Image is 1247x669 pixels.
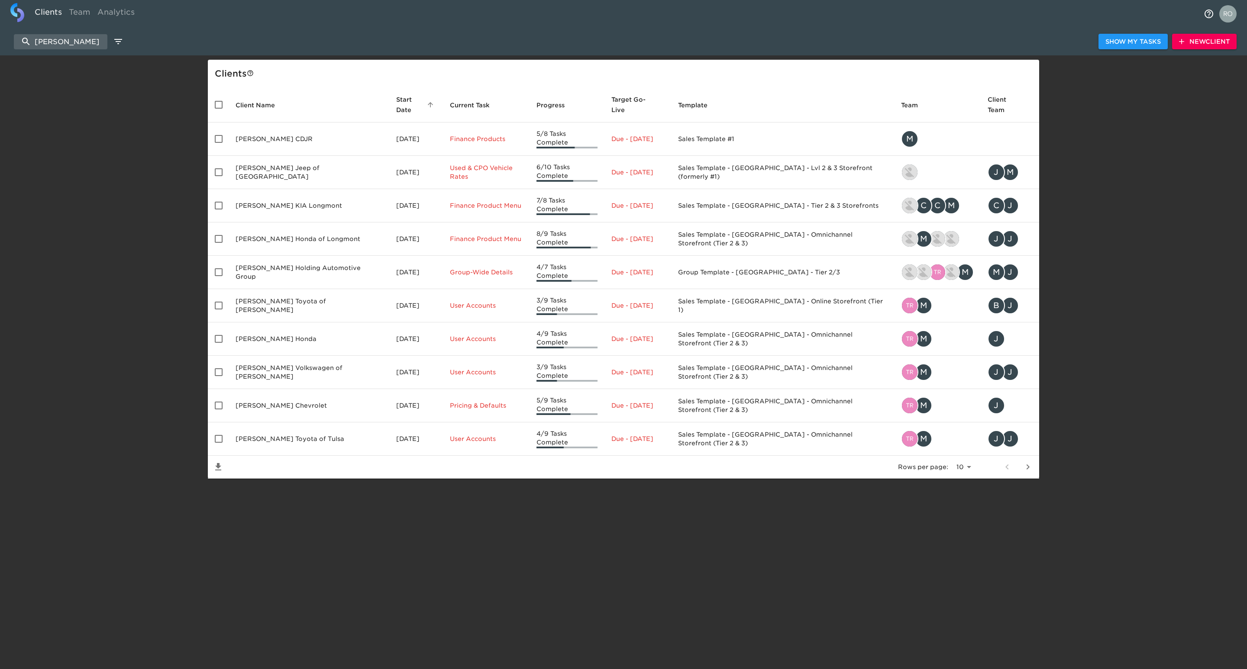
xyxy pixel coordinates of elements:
p: Group-Wide Details [450,268,523,277]
td: [DATE] [389,189,443,222]
span: Progress [536,100,576,110]
td: Sales Template - [GEOGRAPHIC_DATA] - Omnichannel Storefront (Tier 2 & 3) [671,322,894,356]
img: drew.doran@roadster.com [902,198,917,213]
div: jeffw@fowlerholding.com, mark.wallace@roadster.com [988,164,1032,181]
td: [DATE] [389,256,443,289]
div: mike.crothers@roadster.com [901,130,974,148]
button: NewClient [1172,34,1237,50]
td: [PERSON_NAME] Volkswagen of [PERSON_NAME] [229,356,389,389]
span: Client Team [988,94,1032,115]
div: M [901,130,918,148]
span: This is the next Task in this Hub that should be completed [450,100,490,110]
p: Finance Products [450,135,523,143]
td: 5/9 Tasks Complete [530,389,604,422]
button: Show My Tasks [1098,34,1168,50]
div: J [1001,430,1019,447]
td: [DATE] [389,222,443,256]
td: [DATE] [389,356,443,389]
img: tristan.walk@roadster.com [902,298,917,313]
div: jeffw@fowlerholding.com [988,397,1032,414]
td: [DATE] [389,322,443,356]
p: Due - [DATE] [611,334,665,343]
p: Used & CPO Vehicle Rates [450,164,523,181]
td: [DATE] [389,122,443,156]
img: Profile [1219,5,1237,23]
img: drew.doran@roadster.com [902,164,917,180]
td: [PERSON_NAME] Honda [229,322,389,356]
div: M [915,330,932,347]
img: drew.doran@roadster.com [902,231,917,247]
span: Target Go-Live [611,94,665,115]
p: Finance Product Menu [450,201,523,210]
div: J [1001,230,1019,248]
p: Rows per page: [898,463,948,471]
button: edit [111,34,126,49]
div: M [915,230,932,248]
div: M [943,197,960,214]
div: B [988,297,1005,314]
td: 7/8 Tasks Complete [530,189,604,222]
div: M [956,264,974,281]
td: 6/10 Tasks Complete [530,156,604,189]
div: J [988,397,1005,414]
p: User Accounts [450,434,523,443]
span: Template [678,100,719,110]
p: Due - [DATE] [611,201,665,210]
div: M [915,363,932,381]
td: [PERSON_NAME] CDJR [229,122,389,156]
span: Client Name [236,100,286,110]
div: M [915,397,932,414]
button: next page [1018,457,1038,477]
td: [PERSON_NAME] Jeep of [GEOGRAPHIC_DATA] [229,156,389,189]
button: Save List [208,457,229,477]
div: J [988,330,1005,347]
div: tristan.walk@roadster.com, mark.wallace@roadster.com [901,397,974,414]
div: J [1001,197,1019,214]
div: J [1001,363,1019,381]
td: Sales Template - [GEOGRAPHIC_DATA] - Online Storefront (Tier 1) [671,289,894,322]
p: Due - [DATE] [611,301,665,310]
img: tristan.walk@roadster.com [902,398,917,413]
img: logo [10,3,24,22]
div: jeffw@Fowlerholding.com, jeffw@fowlerholding.com [988,430,1032,447]
div: tristan.walk@roadster.com, mark.wallace@roadster.com [901,330,974,347]
img: nikko.foster@roadster.com [916,264,931,280]
img: austin@roadster.com [943,231,959,247]
img: tristan.walk@roadster.com [902,331,917,347]
div: M [915,297,932,314]
div: C [929,197,946,214]
div: tristan.walk@roadster.com, mark.wallace@roadster.com [901,430,974,447]
td: Group Template - [GEOGRAPHIC_DATA] - Tier 2/3 [671,256,894,289]
div: J [1001,297,1019,314]
div: J [988,230,1005,248]
td: 8/9 Tasks Complete [530,222,604,256]
img: tristan.walk@roadster.com [902,364,917,380]
div: M [915,430,932,447]
table: enhanced table [208,87,1039,479]
span: Show My Tasks [1105,36,1161,47]
button: notifications [1199,3,1219,24]
div: J [988,363,1005,381]
td: Sales Template #1 [671,122,894,156]
div: tristan.walk@roadster.com, mark.wallace@roadster.com [901,297,974,314]
p: User Accounts [450,368,523,376]
td: [PERSON_NAME] Toyota of [PERSON_NAME] [229,289,389,322]
td: Sales Template - [GEOGRAPHIC_DATA] - Omnichannel Storefront (Tier 2 & 3) [671,389,894,422]
div: jeffw@fowlerholding.com, jessica.mcdaniel@fowlerholding.com [988,230,1032,248]
p: User Accounts [450,334,523,343]
td: [DATE] [389,289,443,322]
p: Due - [DATE] [611,268,665,277]
div: drew.doran@roadster.com, mark.wallace@roadster.com, nikko.foster@roadster.com, austin@roadster.com [901,230,974,248]
td: 3/9 Tasks Complete [530,289,604,322]
span: Calculated based on the start date and the duration of all Tasks contained in this Hub. [611,94,653,115]
div: C [915,197,932,214]
img: nolan.williams@roadster.com [943,264,959,280]
p: Due - [DATE] [611,368,665,376]
td: [PERSON_NAME] Chevrolet [229,389,389,422]
td: Sales Template - [GEOGRAPHIC_DATA] - Omnichannel Storefront (Tier 2 & 3) [671,356,894,389]
td: 4/7 Tasks Complete [530,256,604,289]
div: jeffw@fowlerholding.com [988,330,1032,347]
td: [DATE] [389,156,443,189]
p: Pricing & Defaults [450,401,523,410]
td: [PERSON_NAME] Honda of Longmont [229,222,389,256]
